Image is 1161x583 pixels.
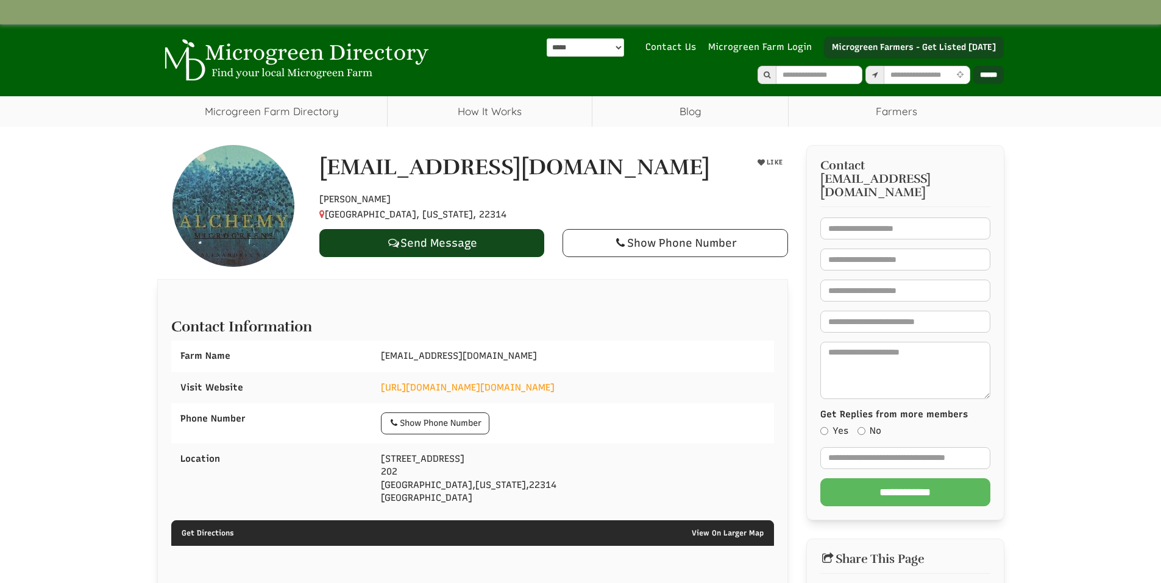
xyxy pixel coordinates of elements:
[157,279,788,280] ul: Profile Tabs
[388,96,592,127] a: How It Works
[381,453,464,464] span: [STREET_ADDRESS]
[820,553,990,566] h2: Share This Page
[319,209,506,220] span: [GEOGRAPHIC_DATA], [US_STATE], 22314
[824,37,1004,58] a: Microgreen Farmers - Get Listed [DATE]
[171,403,372,434] div: Phone Number
[319,229,544,257] a: Send Message
[171,372,372,403] div: Visit Website
[820,425,848,437] label: Yes
[175,524,241,542] a: Get Directions
[172,145,294,267] img: Contact Alchemy.microgreens@gmail.com
[319,194,391,205] span: [PERSON_NAME]
[547,38,624,57] select: 言語翻訳ウィジェット
[319,155,710,180] h1: [EMAIL_ADDRESS][DOMAIN_NAME]
[157,96,387,127] a: Microgreen Farm Directory
[592,96,788,127] a: Blog
[820,172,990,199] span: [EMAIL_ADDRESS][DOMAIN_NAME]
[157,39,431,82] img: Microgreen Directory
[389,417,481,429] div: Show Phone Number
[820,427,828,435] input: Yes
[573,236,777,250] div: Show Phone Number
[857,425,881,437] label: No
[685,524,770,542] a: View On Larger Map
[381,479,472,490] span: [GEOGRAPHIC_DATA]
[639,41,702,54] a: Contact Us
[547,38,624,57] div: Powered by
[765,158,783,166] span: LIKE
[475,479,526,490] span: [US_STATE]
[820,159,990,199] h3: Contact
[857,427,865,435] input: No
[820,408,968,421] label: Get Replies from more members
[789,96,1004,127] span: Farmers
[381,350,537,361] span: [EMAIL_ADDRESS][DOMAIN_NAME]
[708,41,818,54] a: Microgreen Farm Login
[529,479,556,490] span: 22314
[372,443,773,514] div: 202 , , [GEOGRAPHIC_DATA]
[381,382,555,393] a: [URL][DOMAIN_NAME][DOMAIN_NAME]
[954,71,967,79] i: Use Current Location
[753,155,787,170] button: LIKE
[171,341,372,372] div: Farm Name
[171,313,774,334] h2: Contact Information
[171,443,372,475] div: Location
